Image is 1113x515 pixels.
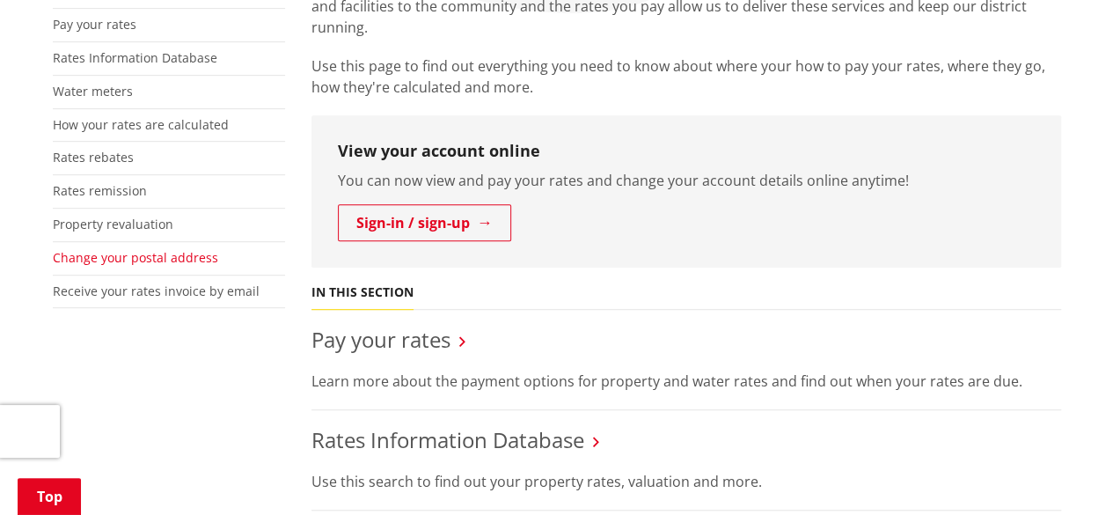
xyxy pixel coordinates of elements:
[53,116,229,133] a: How your rates are calculated
[53,216,173,232] a: Property revaluation
[338,204,511,241] a: Sign-in / sign-up
[311,325,450,354] a: Pay your rates
[53,49,217,66] a: Rates Information Database
[311,371,1061,392] p: Learn more about the payment options for property and water rates and find out when your rates ar...
[338,142,1035,161] h3: View your account online
[53,249,218,266] a: Change your postal address
[311,425,584,454] a: Rates Information Database
[53,149,134,166] a: Rates rebates
[311,285,414,300] h5: In this section
[53,182,147,199] a: Rates remission
[53,83,133,99] a: Water meters
[338,170,1035,191] p: You can now view and pay your rates and change your account details online anytime!
[53,16,136,33] a: Pay your rates
[1032,441,1095,504] iframe: Messenger Launcher
[311,471,1061,492] p: Use this search to find out your property rates, valuation and more.
[53,283,260,299] a: Receive your rates invoice by email
[18,478,81,515] a: Top
[311,55,1061,98] p: Use this page to find out everything you need to know about where your how to pay your rates, whe...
